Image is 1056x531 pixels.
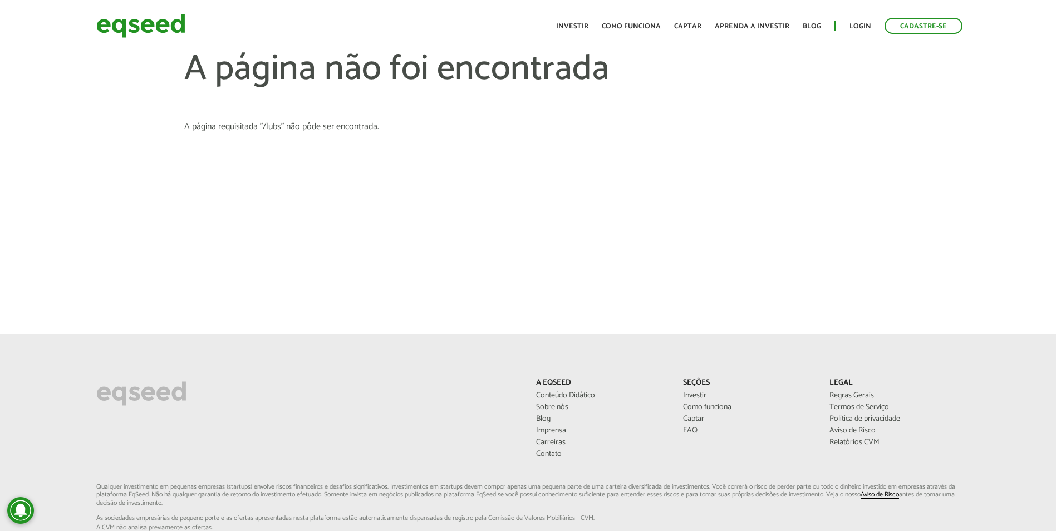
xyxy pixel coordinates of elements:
[861,491,899,499] a: Aviso de Risco
[715,23,789,30] a: Aprenda a investir
[536,450,666,458] a: Contato
[536,392,666,400] a: Conteúdo Didático
[536,439,666,446] a: Carreiras
[683,415,813,423] a: Captar
[536,415,666,423] a: Blog
[96,524,960,531] span: A CVM não analisa previamente as ofertas.
[683,404,813,411] a: Como funciona
[885,18,962,34] a: Cadastre-se
[829,404,959,411] a: Termos de Serviço
[683,378,813,388] p: Seções
[849,23,871,30] a: Login
[184,50,872,122] h1: A página não foi encontrada
[829,427,959,435] a: Aviso de Risco
[829,415,959,423] a: Política de privacidade
[803,23,821,30] a: Blog
[674,23,701,30] a: Captar
[829,392,959,400] a: Regras Gerais
[683,427,813,435] a: FAQ
[829,378,959,388] p: Legal
[184,122,872,131] section: A página requisitada "/lubs" não pôde ser encontrada.
[829,439,959,446] a: Relatórios CVM
[96,11,185,41] img: EqSeed
[96,515,960,522] span: As sociedades empresárias de pequeno porte e as ofertas apresentadas nesta plataforma estão aut...
[536,427,666,435] a: Imprensa
[96,378,186,409] img: EqSeed Logo
[556,23,588,30] a: Investir
[536,404,666,411] a: Sobre nós
[683,392,813,400] a: Investir
[602,23,661,30] a: Como funciona
[536,378,666,388] p: A EqSeed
